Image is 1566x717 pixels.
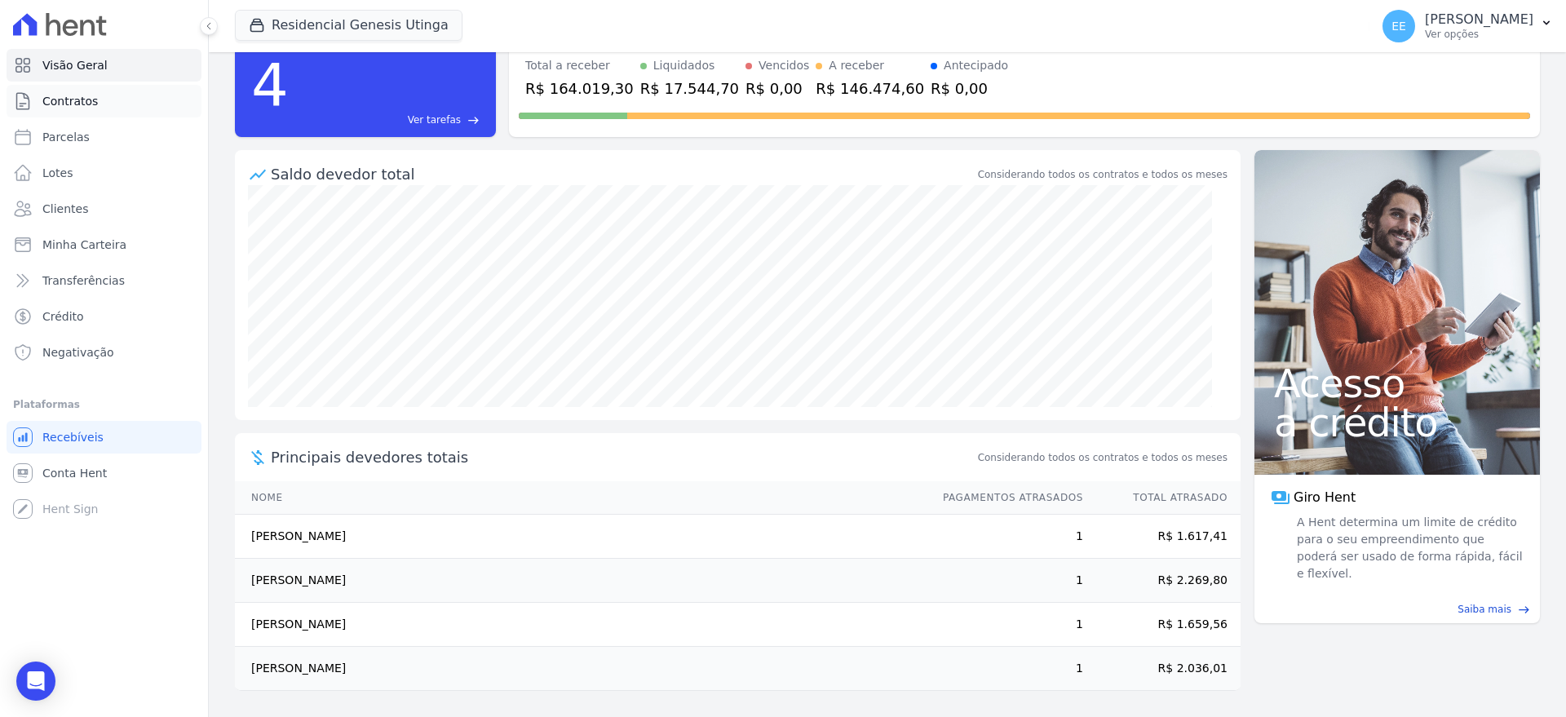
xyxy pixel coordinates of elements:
div: Liquidados [653,57,715,74]
span: Transferências [42,272,125,289]
span: Visão Geral [42,57,108,73]
span: Minha Carteira [42,237,126,253]
td: R$ 1.659,56 [1084,603,1241,647]
a: Lotes [7,157,201,189]
div: 4 [251,42,289,127]
span: Crédito [42,308,84,325]
div: R$ 164.019,30 [525,77,634,100]
button: Residencial Genesis Utinga [235,10,462,41]
a: Transferências [7,264,201,297]
div: Saldo devedor total [271,163,975,185]
div: Considerando todos os contratos e todos os meses [978,167,1228,182]
div: Vencidos [759,57,809,74]
td: R$ 1.617,41 [1084,515,1241,559]
button: EE [PERSON_NAME] Ver opções [1369,3,1566,49]
div: R$ 0,00 [931,77,1008,100]
td: 1 [927,515,1084,559]
a: Negativação [7,336,201,369]
span: Principais devedores totais [271,446,975,468]
span: EE [1391,20,1406,32]
span: Acesso [1274,364,1520,403]
a: Minha Carteira [7,228,201,261]
div: R$ 146.474,60 [816,77,924,100]
th: Nome [235,481,927,515]
span: Conta Hent [42,465,107,481]
span: a crédito [1274,403,1520,442]
span: Lotes [42,165,73,181]
span: Negativação [42,344,114,361]
td: 1 [927,647,1084,691]
div: Total a receber [525,57,634,74]
td: 1 [927,603,1084,647]
td: [PERSON_NAME] [235,559,927,603]
a: Ver tarefas east [295,113,480,127]
td: R$ 2.269,80 [1084,559,1241,603]
a: Recebíveis [7,421,201,454]
p: [PERSON_NAME] [1425,11,1533,28]
td: [PERSON_NAME] [235,647,927,691]
td: 1 [927,559,1084,603]
div: R$ 0,00 [745,77,809,100]
span: Clientes [42,201,88,217]
a: Parcelas [7,121,201,153]
a: Clientes [7,193,201,225]
span: Parcelas [42,129,90,145]
span: A Hent determina um limite de crédito para o seu empreendimento que poderá ser usado de forma ráp... [1294,514,1524,582]
span: Contratos [42,93,98,109]
span: Ver tarefas [408,113,461,127]
a: Saiba mais east [1264,602,1530,617]
td: [PERSON_NAME] [235,603,927,647]
span: east [1518,604,1530,616]
span: Considerando todos os contratos e todos os meses [978,450,1228,465]
span: Saiba mais [1458,602,1511,617]
div: Plataformas [13,395,195,414]
span: Recebíveis [42,429,104,445]
a: Contratos [7,85,201,117]
div: Antecipado [944,57,1008,74]
td: R$ 2.036,01 [1084,647,1241,691]
p: Ver opções [1425,28,1533,41]
a: Visão Geral [7,49,201,82]
th: Pagamentos Atrasados [927,481,1084,515]
div: A receber [829,57,884,74]
div: R$ 17.544,70 [640,77,739,100]
div: Open Intercom Messenger [16,662,55,701]
a: Conta Hent [7,457,201,489]
span: east [467,114,480,126]
th: Total Atrasado [1084,481,1241,515]
td: [PERSON_NAME] [235,515,927,559]
a: Crédito [7,300,201,333]
span: Giro Hent [1294,488,1356,507]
